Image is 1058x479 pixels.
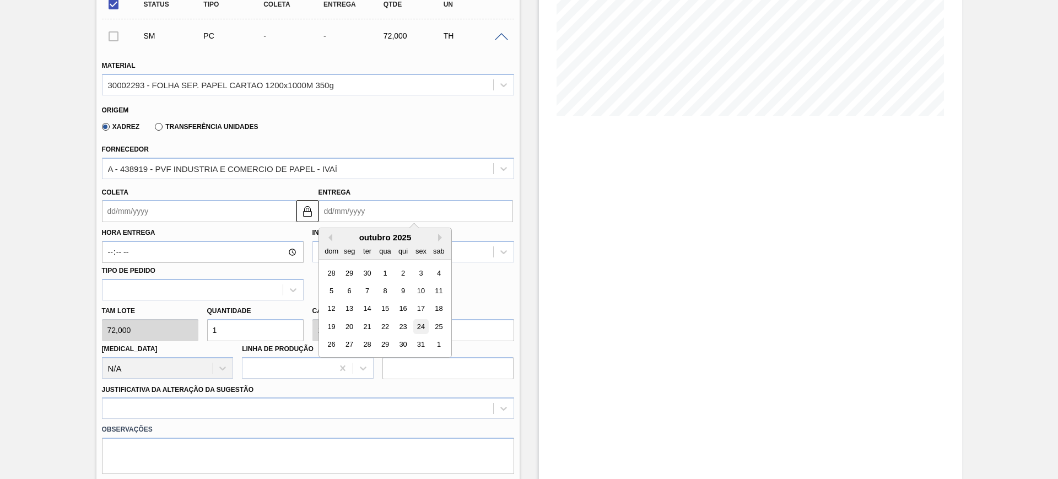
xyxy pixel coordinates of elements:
[102,62,136,69] label: Material
[431,319,446,334] div: Choose sábado, 25 de outubro de 2025
[324,337,339,352] div: Choose domingo, 26 de outubro de 2025
[413,283,428,298] div: Choose sexta-feira, 10 de outubro de 2025
[413,266,428,281] div: Choose sexta-feira, 3 de outubro de 2025
[395,283,410,298] div: Choose quinta-feira, 9 de outubro de 2025
[324,266,339,281] div: Choose domingo, 28 de setembro de 2025
[431,337,446,352] div: Choose sábado, 1 de novembro de 2025
[359,319,374,334] div: Choose terça-feira, 21 de outubro de 2025
[108,80,334,89] div: 30002293 - FOLHA SEP. PAPEL CARTAO 1200x1000M 350g
[324,319,339,334] div: Choose domingo, 19 de outubro de 2025
[296,200,319,222] button: locked
[359,302,374,316] div: Choose terça-feira, 14 de outubro de 2025
[319,233,451,242] div: outubro 2025
[431,302,446,316] div: Choose sábado, 18 de outubro de 2025
[377,319,392,334] div: Choose quarta-feira, 22 de outubro de 2025
[342,244,357,259] div: seg
[102,267,155,275] label: Tipo de pedido
[321,1,387,8] div: Entrega
[201,1,267,8] div: Tipo
[207,307,251,315] label: Quantidade
[325,234,332,241] button: Previous Month
[321,31,387,40] div: -
[381,31,447,40] div: 72,000
[413,319,428,334] div: Choose sexta-feira, 24 de outubro de 2025
[141,1,208,8] div: Status
[342,266,357,281] div: Choose segunda-feira, 29 de setembro de 2025
[102,106,129,114] label: Origem
[431,283,446,298] div: Choose sábado, 11 de outubro de 2025
[108,164,338,173] div: A - 438919 - PVF INDUSTRIA E COMERCIO DE PAPEL - IVAÍ
[377,283,392,298] div: Choose quarta-feira, 8 de outubro de 2025
[377,244,392,259] div: qua
[342,337,357,352] div: Choose segunda-feira, 27 de outubro de 2025
[342,302,357,316] div: Choose segunda-feira, 13 de outubro de 2025
[395,302,410,316] div: Choose quinta-feira, 16 de outubro de 2025
[312,229,348,236] label: Incoterm
[102,386,254,394] label: Justificativa da Alteração da Sugestão
[102,345,158,353] label: [MEDICAL_DATA]
[324,283,339,298] div: Choose domingo, 5 de outubro de 2025
[242,345,314,353] label: Linha de Produção
[141,31,208,40] div: Sugestão Manual
[261,1,327,8] div: Coleta
[342,283,357,298] div: Choose segunda-feira, 6 de outubro de 2025
[395,337,410,352] div: Choose quinta-feira, 30 de outubro de 2025
[102,303,198,319] label: Tam lote
[322,264,447,353] div: month 2025-10
[395,319,410,334] div: Choose quinta-feira, 23 de outubro de 2025
[102,422,514,438] label: Observações
[441,31,508,40] div: TH
[359,337,374,352] div: Choose terça-feira, 28 de outubro de 2025
[342,319,357,334] div: Choose segunda-feira, 20 de outubro de 2025
[261,31,327,40] div: -
[377,337,392,352] div: Choose quarta-feira, 29 de outubro de 2025
[431,266,446,281] div: Choose sábado, 4 de outubro de 2025
[413,302,428,316] div: Choose sexta-feira, 17 de outubro de 2025
[324,302,339,316] div: Choose domingo, 12 de outubro de 2025
[312,307,341,315] label: Carros
[102,123,140,131] label: Xadrez
[359,266,374,281] div: Choose terça-feira, 30 de setembro de 2025
[381,1,447,8] div: Qtde
[319,200,513,222] input: dd/mm/yyyy
[359,244,374,259] div: ter
[395,266,410,281] div: Choose quinta-feira, 2 de outubro de 2025
[438,234,446,241] button: Next Month
[102,225,304,241] label: Hora Entrega
[102,146,149,153] label: Fornecedor
[324,244,339,259] div: dom
[102,200,296,222] input: dd/mm/yyyy
[201,31,267,40] div: Pedido de Compra
[377,302,392,316] div: Choose quarta-feira, 15 de outubro de 2025
[441,1,508,8] div: UN
[431,244,446,259] div: sab
[155,123,258,131] label: Transferência Unidades
[301,204,314,218] img: locked
[359,283,374,298] div: Choose terça-feira, 7 de outubro de 2025
[377,266,392,281] div: Choose quarta-feira, 1 de outubro de 2025
[102,189,128,196] label: Coleta
[319,189,351,196] label: Entrega
[413,337,428,352] div: Choose sexta-feira, 31 de outubro de 2025
[413,244,428,259] div: sex
[395,244,410,259] div: qui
